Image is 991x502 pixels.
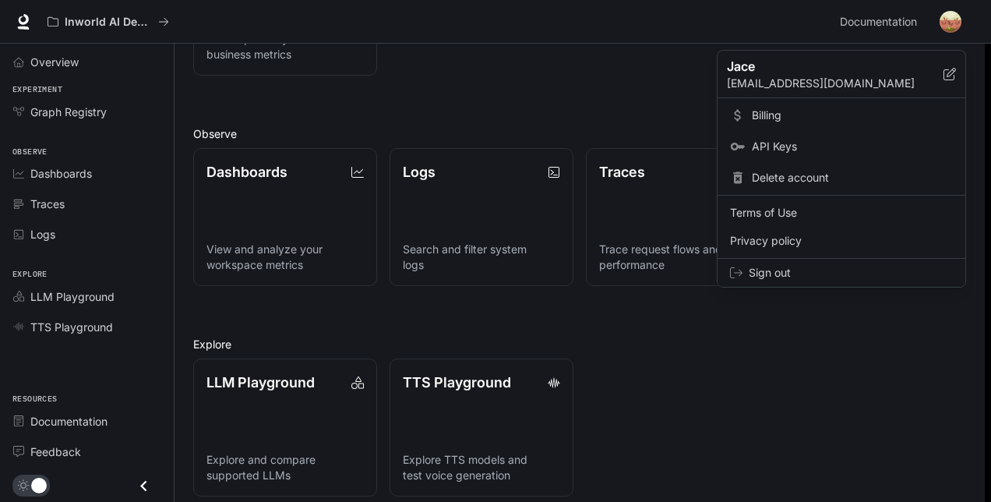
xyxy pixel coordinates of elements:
span: API Keys [752,139,953,154]
div: Sign out [718,259,965,287]
span: Delete account [752,170,953,186]
a: Privacy policy [721,227,962,255]
span: Privacy policy [730,233,953,249]
a: Terms of Use [721,199,962,227]
span: Billing [752,108,953,123]
div: Jace[EMAIL_ADDRESS][DOMAIN_NAME] [718,51,965,98]
a: API Keys [721,133,962,161]
a: Billing [721,101,962,129]
span: Sign out [749,265,953,281]
p: [EMAIL_ADDRESS][DOMAIN_NAME] [727,76,943,91]
div: Delete account [721,164,962,192]
p: Jace [727,57,919,76]
span: Terms of Use [730,205,953,221]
